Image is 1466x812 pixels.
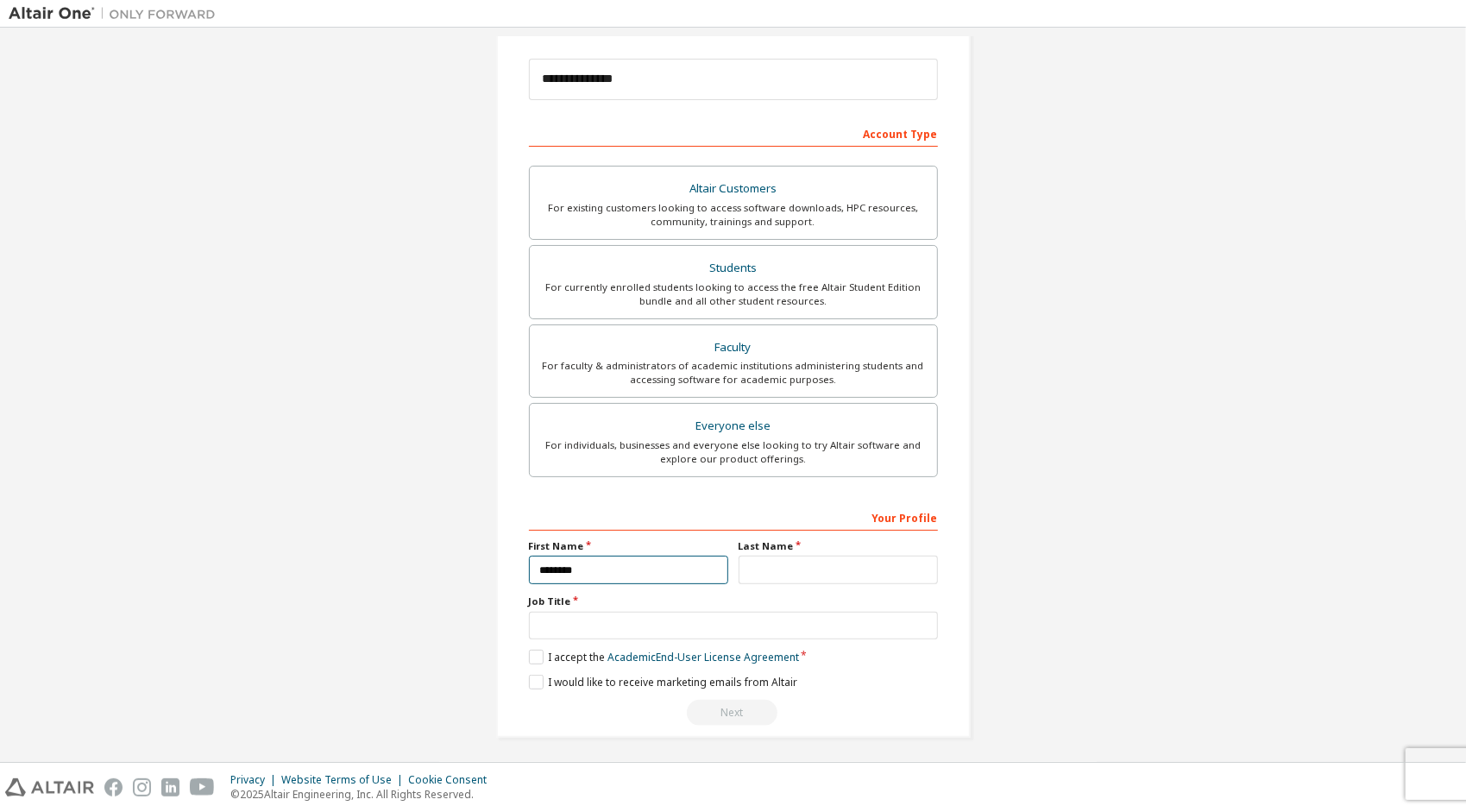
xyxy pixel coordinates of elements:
[230,787,497,802] p: © 2025 Altair Engineering, Inc. All Rights Reserved.
[540,201,927,229] div: For existing customers looking to access software downloads, HPC resources, community, trainings ...
[540,414,927,438] div: Everyone else
[540,336,927,360] div: Faculty
[190,778,215,796] img: youtube.svg
[540,177,927,201] div: Altair Customers
[739,539,938,553] label: Last Name
[104,778,123,796] img: facebook.svg
[529,503,938,531] div: Your Profile
[529,595,938,608] label: Job Title
[408,773,497,787] div: Cookie Consent
[9,5,224,22] img: Altair One
[529,700,938,726] div: Read and acccept EULA to continue
[529,650,799,664] label: I accept the
[540,256,927,280] div: Students
[5,778,94,796] img: altair_logo.svg
[161,778,179,796] img: linkedin.svg
[529,539,728,553] label: First Name
[540,359,927,387] div: For faculty & administrators of academic institutions administering students and accessing softwa...
[529,119,938,147] div: Account Type
[529,675,797,689] label: I would like to receive marketing emails from Altair
[133,778,151,796] img: instagram.svg
[540,280,927,308] div: For currently enrolled students looking to access the free Altair Student Edition bundle and all ...
[281,773,408,787] div: Website Terms of Use
[230,773,281,787] div: Privacy
[607,650,799,664] a: Academic End-User License Agreement
[540,438,927,466] div: For individuals, businesses and everyone else looking to try Altair software and explore our prod...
